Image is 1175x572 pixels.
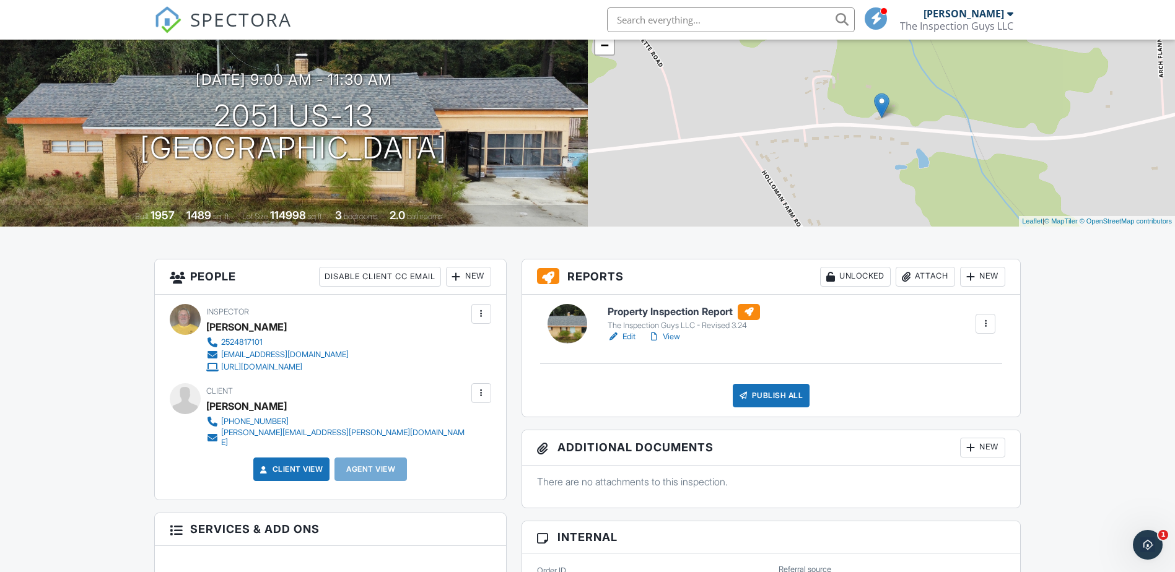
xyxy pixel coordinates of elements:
div: Disable Client CC Email [319,267,441,287]
div: Unlocked [820,267,891,287]
iframe: Intercom live chat [1133,530,1163,560]
a: [EMAIL_ADDRESS][DOMAIN_NAME] [206,349,349,361]
h3: Internal [522,521,1021,553]
span: sq.ft. [308,212,323,221]
a: SPECTORA [154,17,292,43]
p: There are no attachments to this inspection. [537,475,1006,488]
a: © OpenStreetMap contributors [1080,217,1172,225]
div: 1489 [186,209,211,222]
div: New [960,267,1005,287]
div: [EMAIL_ADDRESS][DOMAIN_NAME] [221,350,349,360]
span: SPECTORA [190,6,292,32]
h3: [DATE] 9:00 am - 11:30 am [196,71,392,88]
div: Publish All [733,384,810,407]
a: Client View [258,463,323,475]
div: [PERSON_NAME] [206,318,287,336]
span: Lot Size [242,212,268,221]
a: [PERSON_NAME][EMAIL_ADDRESS][PERSON_NAME][DOMAIN_NAME] [206,428,468,448]
h3: Additional Documents [522,430,1021,466]
div: 3 [335,209,342,222]
div: 1957 [151,209,175,222]
input: Search everything... [607,7,855,32]
div: [PERSON_NAME][EMAIL_ADDRESS][PERSON_NAME][DOMAIN_NAME] [221,428,468,448]
a: [PHONE_NUMBER] [206,415,468,428]
span: bedrooms [344,212,378,221]
a: © MapTiler [1044,217,1078,225]
div: New [960,438,1005,457]
span: Client [206,386,233,396]
a: Edit [608,331,636,343]
div: | [1019,216,1175,227]
a: Property Inspection Report The Inspection Guys LLC - Revised 3.24 [608,304,760,331]
div: Attach [896,267,955,287]
span: Inspector [206,307,249,316]
div: [PERSON_NAME] [206,397,287,415]
h3: Reports [522,259,1021,295]
a: [URL][DOMAIN_NAME] [206,361,349,373]
div: The Inspection Guys LLC [900,20,1013,32]
h6: Property Inspection Report [608,304,760,320]
span: bathrooms [407,212,442,221]
span: sq. ft. [213,212,230,221]
div: New [446,267,491,287]
a: Leaflet [1022,217,1042,225]
div: [URL][DOMAIN_NAME] [221,362,302,372]
span: 1 [1158,530,1168,540]
a: 2524817101 [206,336,349,349]
a: View [648,331,680,343]
img: The Best Home Inspection Software - Spectora [154,6,181,33]
div: 2.0 [390,209,405,222]
a: Zoom out [595,36,614,54]
div: The Inspection Guys LLC - Revised 3.24 [608,321,760,331]
h3: Services & Add ons [155,513,506,545]
div: [PERSON_NAME] [924,7,1004,20]
div: [PHONE_NUMBER] [221,417,289,427]
div: 114998 [270,209,306,222]
h3: People [155,259,506,295]
span: Built [135,212,149,221]
h1: 2051 US-13 [GEOGRAPHIC_DATA] [140,100,447,165]
div: 2524817101 [221,337,263,347]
